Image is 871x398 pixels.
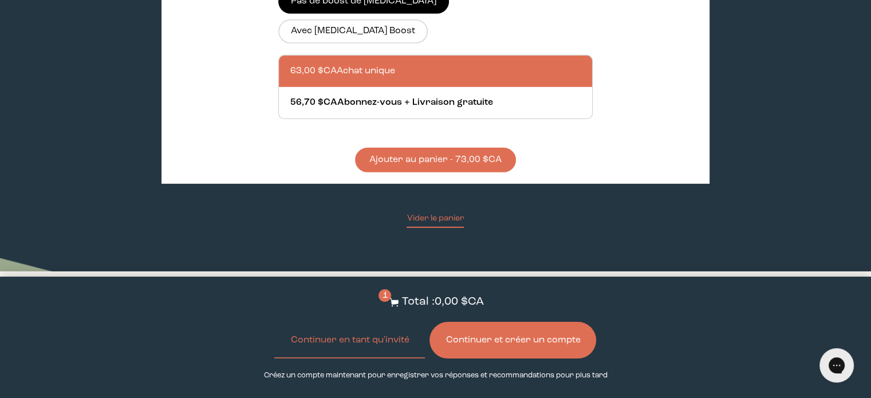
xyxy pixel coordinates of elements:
[263,372,607,379] font: Créez un compte maintenant pour enregistrer vos réponses et recommandations pour plus tard
[814,344,860,387] iframe: Messagerie en direct Gorgias
[401,296,434,308] font: Total :
[291,26,415,36] font: Avec [MEDICAL_DATA] Boost
[407,214,464,222] font: Vider le panier
[407,212,464,228] button: Vider le panier
[446,336,580,345] font: Continuer et créer un compte
[369,155,502,164] font: Ajouter au panier - 73,00 $CA
[429,322,596,358] button: Continuer et créer un compte
[290,336,409,345] font: Continuer en tant qu'invité
[434,296,483,308] font: 0,00 $CA
[274,322,425,358] button: Continuer en tant qu'invité
[382,291,388,300] font: 1
[355,148,516,172] button: Ajouter au panier - 73,00 $CA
